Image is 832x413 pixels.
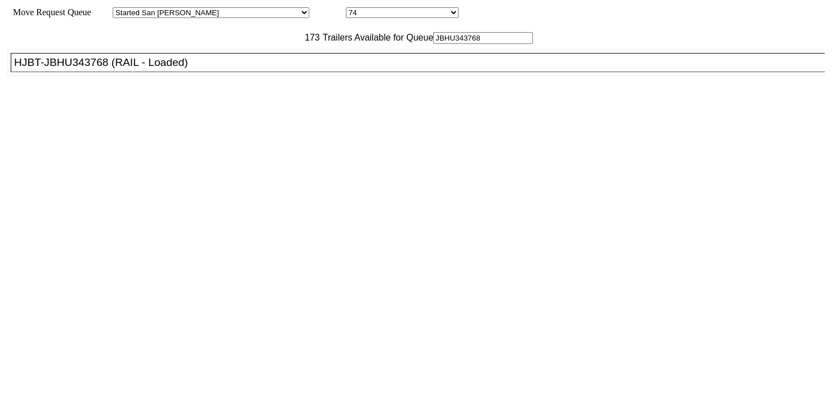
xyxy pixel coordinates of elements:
span: Area [93,7,110,17]
span: Move Request Queue [7,7,91,17]
div: HJBT-JBHU343768 (RAIL - Loaded) [14,56,831,69]
span: Trailers Available for Queue [320,33,434,42]
span: Location [312,7,344,17]
input: Filter Available Trailers [433,32,533,44]
span: 173 [299,33,320,42]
